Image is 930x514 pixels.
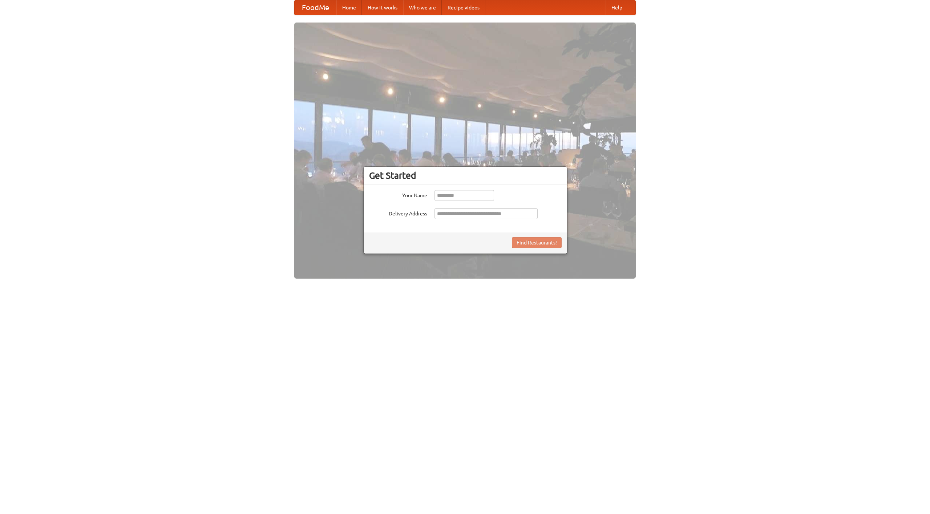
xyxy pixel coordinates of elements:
a: Who we are [403,0,442,15]
a: Recipe videos [442,0,485,15]
label: Delivery Address [369,208,427,217]
h3: Get Started [369,170,562,181]
a: Help [606,0,628,15]
a: Home [336,0,362,15]
label: Your Name [369,190,427,199]
button: Find Restaurants! [512,237,562,248]
a: How it works [362,0,403,15]
a: FoodMe [295,0,336,15]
